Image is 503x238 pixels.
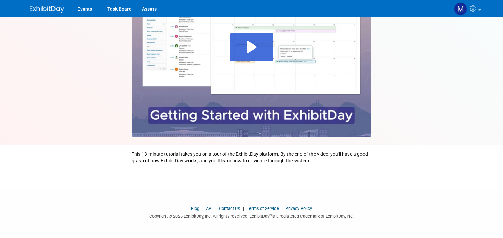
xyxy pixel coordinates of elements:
[30,6,64,13] img: ExhibitDay
[219,206,240,211] a: Contact Us
[213,206,218,211] span: |
[241,206,246,211] span: |
[247,206,279,211] a: Terms of Service
[454,2,467,15] img: Melissa Beltran
[206,206,212,211] a: API
[269,213,272,217] sup: ®
[230,33,273,61] div: Play
[200,206,205,211] span: |
[285,206,312,211] a: Privacy Policy
[191,206,199,211] a: Blog
[132,150,371,164] div: This 13-minute tutorial takes you on a tour of the ExhibitDay platform. By the end of the video, ...
[280,206,284,211] span: |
